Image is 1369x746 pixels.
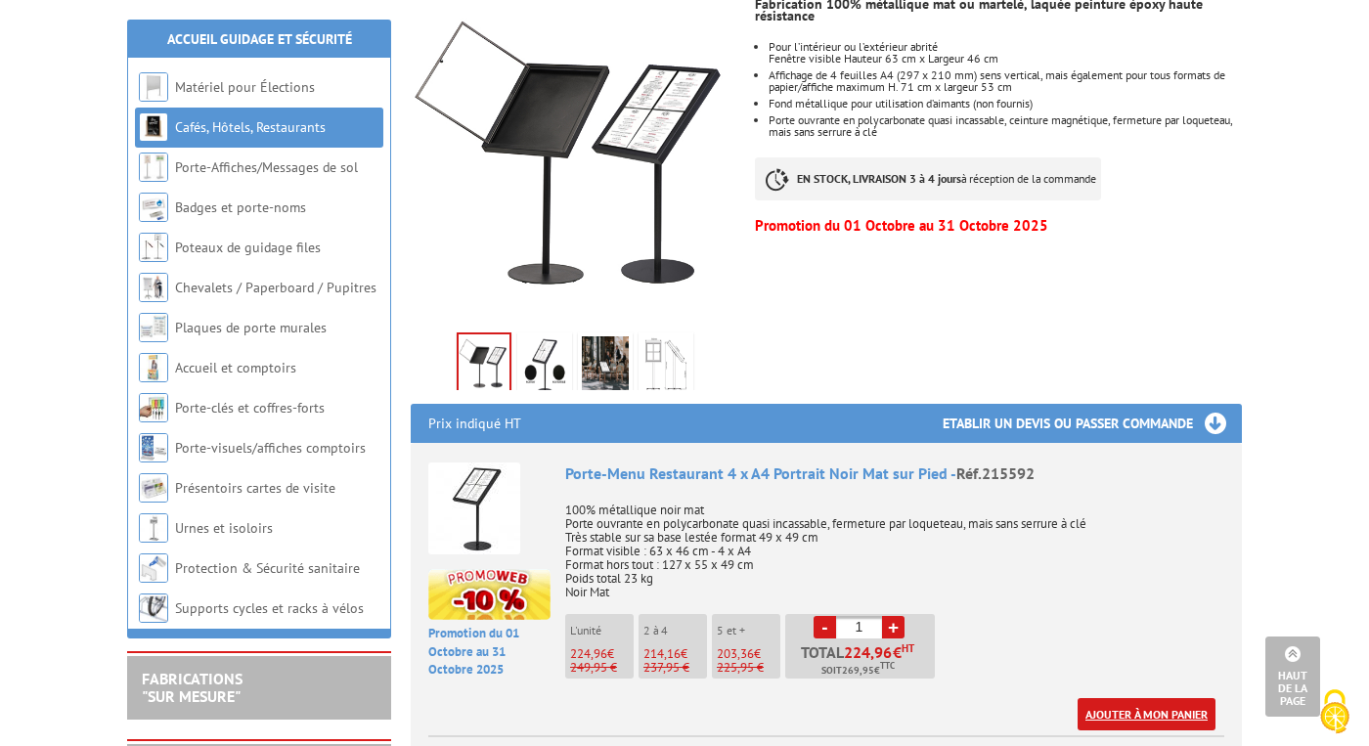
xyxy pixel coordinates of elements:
div: Porte-Menu Restaurant 4 x A4 Portrait Noir Mat sur Pied - [565,462,1224,485]
a: Plaques de porte murales [175,319,327,336]
img: 215592_restaurant_porte_menu_4xa4_mat.jpg [459,334,509,395]
a: FABRICATIONS"Sur Mesure" [142,669,243,706]
span: 214,16 [643,645,681,662]
p: € [643,647,707,661]
img: Cookies (fenêtre modale) [1310,687,1359,736]
a: Supports cycles et racks à vélos [175,599,364,617]
img: Présentoirs cartes de visite [139,473,168,503]
span: 269,95 [842,663,874,679]
p: Total [790,644,935,679]
img: Porte-Menu Restaurant 4 x A4 Portrait Noir Mat sur Pied [428,462,520,554]
img: Plaques de porte murales [139,313,168,342]
a: Matériel pour Élections [175,78,315,96]
span: 203,36 [717,645,754,662]
a: - [814,616,836,638]
span: 224,96 [844,644,893,660]
a: Haut de la page [1265,636,1320,717]
p: Promotion du 01 Octobre au 31 Octobre 2025 [755,220,1242,232]
img: Accueil et comptoirs [139,353,168,382]
img: Cafés, Hôtels, Restaurants [139,112,168,142]
p: Fenêtre visible Hauteur 63 cm x Largeur 46 cm [769,53,1242,65]
img: Chevalets / Paperboard / Pupitres [139,273,168,302]
p: Promotion du 01 Octobre au 31 Octobre 2025 [428,625,551,680]
p: € [570,647,634,661]
span: 224,96 [570,645,607,662]
a: Protection & Sécurité sanitaire [175,559,360,577]
p: L'unité [570,624,634,637]
h3: Etablir un devis ou passer commande [943,404,1242,443]
p: 5 et + [717,624,780,637]
img: Poteaux de guidage files [139,233,168,262]
sup: HT [902,641,914,655]
a: Porte-Affiches/Messages de sol [175,158,358,176]
a: Cafés, Hôtels, Restaurants [175,118,326,136]
strong: EN STOCK, LIVRAISON 3 à 4 jours [797,171,961,186]
img: Porte-visuels/affiches comptoirs [139,433,168,462]
p: Prix indiqué HT [428,404,521,443]
img: 215592_restaurant_porte_menu_4xa4_terrasse.jpg [582,336,629,397]
img: Supports cycles et racks à vélos [139,593,168,623]
img: Porte-clés et coffres-forts [139,393,168,422]
p: 237,95 € [643,661,707,675]
p: 249,95 € [570,661,634,675]
img: Matériel pour Élections [139,72,168,102]
img: Protection & Sécurité sanitaire [139,553,168,583]
p: à réception de la commande [755,157,1101,200]
sup: TTC [880,660,895,671]
button: Cookies (fenêtre modale) [1301,680,1369,746]
a: Chevalets / Paperboard / Pupitres [175,279,376,296]
a: Urnes et isoloirs [175,519,273,537]
li: Porte ouvrante en polycarbonate quasi incassable, ceinture magnétique, fermeture par loqueteau, m... [769,114,1242,138]
a: Accueil et comptoirs [175,359,296,376]
p: 225,95 € [717,661,780,675]
a: Présentoirs cartes de visite [175,479,335,497]
img: promotion [428,569,551,620]
li: Fond métallique pour utilisation d’aimants (non fournis) [769,98,1242,110]
p: 100% métallique noir mat Porte ouvrante en polycarbonate quasi incassable, fermeture par loquetea... [565,490,1224,599]
a: Accueil Guidage et Sécurité [167,30,352,48]
span: Réf.215592 [956,463,1035,483]
a: Badges et porte-noms [175,198,306,216]
a: Ajouter à mon panier [1078,698,1215,730]
li: Affichage de 4 feuilles A4 (297 x 210 mm) sens vertical, mais également pour tous formats de papi... [769,69,1242,93]
a: Porte-clés et coffres-forts [175,399,325,417]
span: Soit € [821,663,895,679]
a: Porte-visuels/affiches comptoirs [175,439,366,457]
p: € [717,647,780,661]
img: porte_menu_sur_pied_a4_4_feuilles_noir_215593.jpg [642,336,689,397]
img: 21559_2215593_restaurant_porte_menu_4xa4.jpg [521,336,568,397]
p: 2 à 4 [643,624,707,637]
a: Poteaux de guidage files [175,239,321,256]
p: Pour l’intérieur ou l’extérieur abrité [769,41,1242,53]
a: + [882,616,905,638]
img: Porte-Affiches/Messages de sol [139,153,168,182]
img: Badges et porte-noms [139,193,168,222]
img: Urnes et isoloirs [139,513,168,543]
span: € [893,644,902,660]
